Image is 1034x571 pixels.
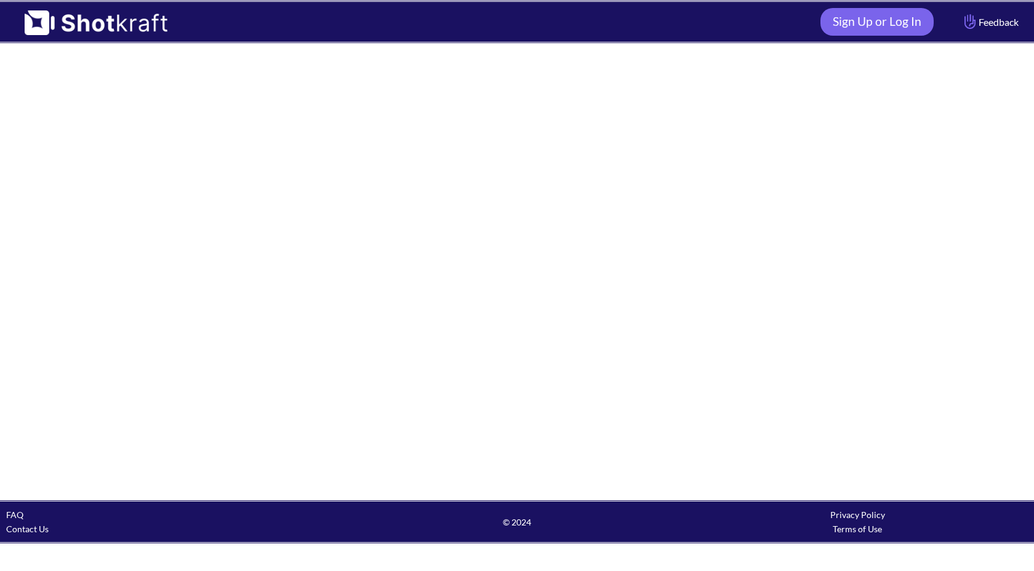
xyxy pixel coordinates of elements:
div: Privacy Policy [687,508,1028,522]
span: Feedback [961,15,1019,29]
a: Contact Us [6,524,49,534]
a: Sign Up or Log In [820,8,934,36]
a: FAQ [6,509,23,520]
div: Terms of Use [687,522,1028,536]
img: Hand Icon [961,11,979,32]
span: © 2024 [347,515,687,529]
